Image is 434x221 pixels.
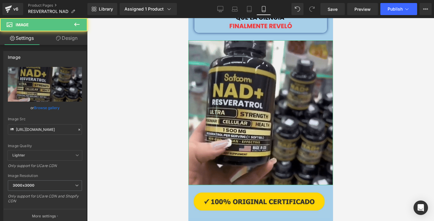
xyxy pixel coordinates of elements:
[414,200,428,215] div: Open Intercom Messenger
[8,174,82,178] div: Image Resolution
[8,124,82,135] input: Link
[8,51,20,60] div: Image
[420,3,432,15] button: More
[45,31,89,45] a: Design
[16,22,29,27] span: Image
[124,6,172,12] div: Assigned 1 Product
[242,3,256,15] a: Tablet
[34,103,60,113] a: Browse gallery
[8,117,82,121] div: Image Src
[8,194,82,207] div: Only support for UCare CDN and Shopify CDN
[87,3,117,15] a: New Library
[8,144,82,148] div: Image Quality
[388,7,403,11] span: Publish
[328,6,338,12] span: Save
[380,3,417,15] button: Publish
[8,163,82,172] div: Only support for UCare CDN
[213,3,228,15] a: Desktop
[306,3,318,15] button: Redo
[8,105,82,111] div: or
[2,3,23,15] a: v6
[12,153,25,157] b: Lighter
[28,9,68,14] span: RESVERATROL NAD
[28,3,87,8] a: Product Pages
[228,3,242,15] a: Laptop
[32,213,56,219] p: More settings
[347,3,378,15] a: Preview
[291,3,303,15] button: Undo
[12,5,20,13] div: v6
[256,3,271,15] a: Mobile
[13,183,34,188] b: 3000x3000
[354,6,371,12] span: Preview
[99,6,113,12] span: Library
